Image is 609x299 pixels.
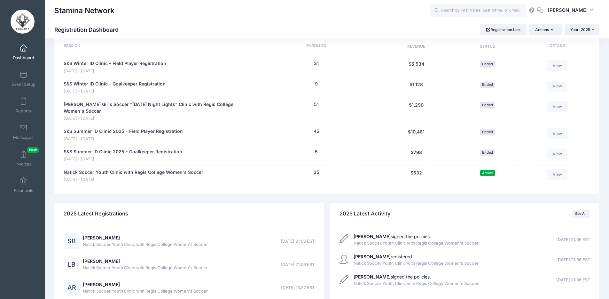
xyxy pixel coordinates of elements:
[480,24,527,35] a: Registration Link
[64,177,203,183] span: [DATE] - [DATE]
[281,238,315,245] span: [DATE] 21:06 EST
[547,169,568,180] a: View
[253,43,379,51] div: Enrolled
[556,237,590,243] span: [DATE] 21:06 EST
[13,135,34,140] span: Messages
[379,149,453,162] div: $798
[314,169,319,176] button: 25
[83,241,208,248] span: Natick Soccer Youth Clinic with Regis College Women's Soccer
[64,239,80,244] a: SB
[340,205,391,223] h4: 2025 Latest Activity
[547,81,568,92] a: View
[27,147,39,153] span: New
[315,149,318,155] button: 5
[64,280,80,296] div: AR
[8,121,39,143] a: Messages
[64,128,183,135] a: S&S Summer ID Clinic 2025 - Field Player Registration
[430,4,526,17] input: Search by First Name, Last Name, or Email...
[14,188,33,193] span: Financials
[64,68,166,74] span: [DATE] - [DATE]
[379,60,453,74] div: $5,534
[354,234,391,239] strong: [PERSON_NAME]
[64,88,166,94] span: [DATE] - [DATE]
[64,101,250,115] a: [PERSON_NAME] Girls Soccer "[DATE] Night Lights" Clinic with Regis College Women's Soccer
[379,43,453,51] div: Revenue
[83,265,208,271] span: Natick Soccer Youth Clinic with Regis College Women's Soccer
[354,254,391,259] strong: [PERSON_NAME]
[354,234,431,239] a: [PERSON_NAME]signed the policies.
[547,149,568,159] a: View
[565,24,599,35] button: Year: 2025
[64,60,166,67] a: S&S Winter ID Clinic - Field Player Registration
[547,60,568,71] a: View
[83,282,120,287] a: [PERSON_NAME]
[547,128,568,139] a: View
[480,61,495,67] span: Ended
[556,277,590,283] span: [DATE] 21:06 EST
[314,128,319,135] button: 45
[543,3,599,18] button: [PERSON_NAME]
[83,235,120,240] a: [PERSON_NAME]
[11,10,35,34] img: Stamina Network
[64,156,182,162] span: [DATE] - [DATE]
[64,43,253,51] div: Session
[570,27,590,32] span: Year: 2025
[64,285,80,291] a: AR
[64,256,80,272] div: LB
[12,82,35,87] span: Event Setup
[354,274,431,279] a: [PERSON_NAME]signed the policies.
[480,170,495,176] span: Active
[548,7,588,14] span: [PERSON_NAME]
[547,101,568,112] a: View
[354,274,391,279] strong: [PERSON_NAME]
[83,288,208,295] span: Natick Soccer Youth Clinic with Regis College Women's Soccer
[64,233,80,249] div: SB
[379,81,453,94] div: $1,128
[281,285,315,291] span: [DATE] 13:57 EST
[8,68,39,90] a: Event Setup
[8,147,39,170] a: InvoicesNew
[64,116,250,122] span: [DATE] - [DATE]
[64,149,182,155] a: S&S Summer ID Clinic 2025 - Goalkeeper Registration
[8,174,39,196] a: Financials
[64,81,166,87] a: S&S Winter ID Clinic - Goalkeeper Registration
[529,24,561,35] button: Actions
[54,3,114,18] h1: Stamina Network
[54,26,124,33] h1: Registration Dashboard
[453,43,522,51] div: Status
[354,280,479,287] span: Natick Soccer Youth Clinic with Regis College Women's Soccer
[281,262,315,268] span: [DATE] 21:06 EST
[8,41,39,63] a: Dashboard
[314,60,319,67] button: 31
[572,210,590,218] a: See All
[379,169,453,183] div: $632
[64,205,128,223] h4: 2025 Latest Registrations
[64,262,80,268] a: LB
[354,240,479,246] span: Natick Soccer Youth Clinic with Regis College Women's Soccer
[522,43,590,51] div: Details
[480,149,495,156] span: Ended
[314,101,319,108] button: 51
[354,260,479,267] span: Natick Soccer Youth Clinic with Regis College Women's Soccer
[15,161,32,167] span: Invoices
[379,101,453,122] div: $1,290
[64,136,183,142] span: [DATE] - [DATE]
[480,129,495,135] span: Ended
[16,108,31,114] span: Reports
[379,128,453,142] div: $10,461
[480,82,495,88] span: Ended
[8,94,39,117] a: Reports
[13,55,34,61] span: Dashboard
[315,81,318,87] button: 9
[64,169,203,176] a: Natick Soccer Youth Clinic with Regis College Women's Soccer
[556,257,590,263] span: [DATE] 21:06 EST
[354,254,413,259] a: [PERSON_NAME]registered.
[480,102,495,108] span: Ended
[83,258,120,264] a: [PERSON_NAME]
